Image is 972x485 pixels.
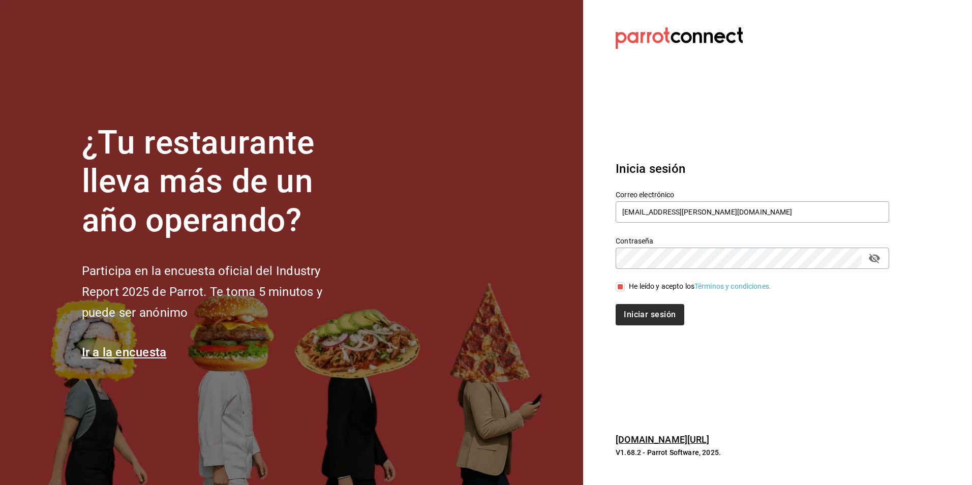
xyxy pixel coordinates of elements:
a: Términos y condiciones. [694,282,771,290]
a: Ir a la encuesta [82,345,167,359]
label: Correo electrónico [616,191,889,198]
h1: ¿Tu restaurante lleva más de un año operando? [82,124,356,240]
h2: Participa en la encuesta oficial del Industry Report 2025 de Parrot. Te toma 5 minutos y puede se... [82,261,356,323]
div: He leído y acepto los [629,281,771,292]
button: passwordField [866,250,883,267]
label: Contraseña [616,237,889,244]
input: Ingresa tu correo electrónico [616,201,889,223]
a: [DOMAIN_NAME][URL] [616,434,709,445]
p: V1.68.2 - Parrot Software, 2025. [616,447,889,458]
button: Iniciar sesión [616,304,684,325]
h3: Inicia sesión [616,160,889,178]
